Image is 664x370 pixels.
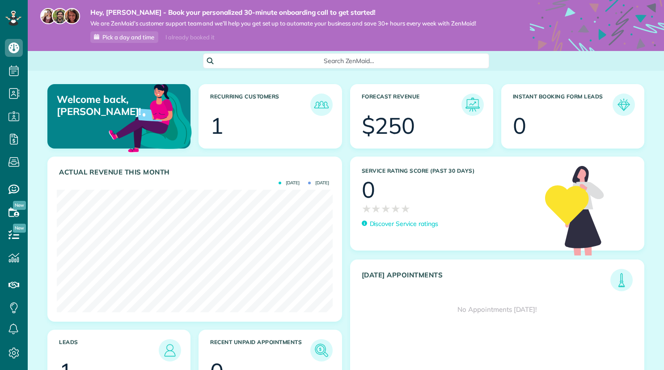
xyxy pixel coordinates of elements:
[161,341,179,359] img: icon_leads-1bed01f49abd5b7fead27621c3d59655bb73ed531f8eeb49469d10e621d6b896.png
[210,339,310,361] h3: Recent unpaid appointments
[59,168,333,176] h3: Actual Revenue this month
[370,219,438,229] p: Discover Service ratings
[57,94,144,117] p: Welcome back, [PERSON_NAME]!
[210,115,224,137] div: 1
[313,341,330,359] img: icon_unpaid_appointments-47b8ce3997adf2238b356f14209ab4cced10bd1f174958f3ca8f1d0dd7fffeee.png
[13,201,26,210] span: New
[40,8,56,24] img: maria-72a9807cf96188c08ef61303f053569d2e2a8a1cde33d635c8a3ac13582a053d.jpg
[13,224,26,233] span: New
[371,201,381,217] span: ★
[615,96,633,114] img: icon_form_leads-04211a6a04a5b2264e4ee56bc0799ec3eb69b7e499cbb523a139df1d13a81ae0.png
[279,181,300,185] span: [DATE]
[362,168,536,174] h3: Service Rating score (past 30 days)
[513,94,613,116] h3: Instant Booking Form Leads
[401,201,410,217] span: ★
[308,181,329,185] span: [DATE]
[381,201,391,217] span: ★
[90,8,476,17] strong: Hey, [PERSON_NAME] - Book your personalized 30-minute onboarding call to get started!
[362,219,438,229] a: Discover Service ratings
[362,201,372,217] span: ★
[90,20,476,27] span: We are ZenMaid’s customer support team and we’ll help you get set up to automate your business an...
[52,8,68,24] img: jorge-587dff0eeaa6aab1f244e6dc62b8924c3b6ad411094392a53c71c6c4a576187d.jpg
[59,339,159,361] h3: Leads
[102,34,154,41] span: Pick a day and time
[362,271,611,291] h3: [DATE] Appointments
[210,94,310,116] h3: Recurring Customers
[351,291,644,328] div: No Appointments [DATE]!
[160,32,220,43] div: I already booked it
[64,8,80,24] img: michelle-19f622bdf1676172e81f8f8fba1fb50e276960ebfe0243fe18214015130c80e4.jpg
[362,94,461,116] h3: Forecast Revenue
[90,31,158,43] a: Pick a day and time
[107,74,194,161] img: dashboard_welcome-42a62b7d889689a78055ac9021e634bf52bae3f8056760290aed330b23ab8690.png
[464,96,482,114] img: icon_forecast_revenue-8c13a41c7ed35a8dcfafea3cbb826a0462acb37728057bba2d056411b612bbbe.png
[513,115,526,137] div: 0
[313,96,330,114] img: icon_recurring_customers-cf858462ba22bcd05b5a5880d41d6543d210077de5bb9ebc9590e49fd87d84ed.png
[391,201,401,217] span: ★
[613,271,630,289] img: icon_todays_appointments-901f7ab196bb0bea1936b74009e4eb5ffbc2d2711fa7634e0d609ed5ef32b18b.png
[362,115,415,137] div: $250
[362,179,375,201] div: 0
